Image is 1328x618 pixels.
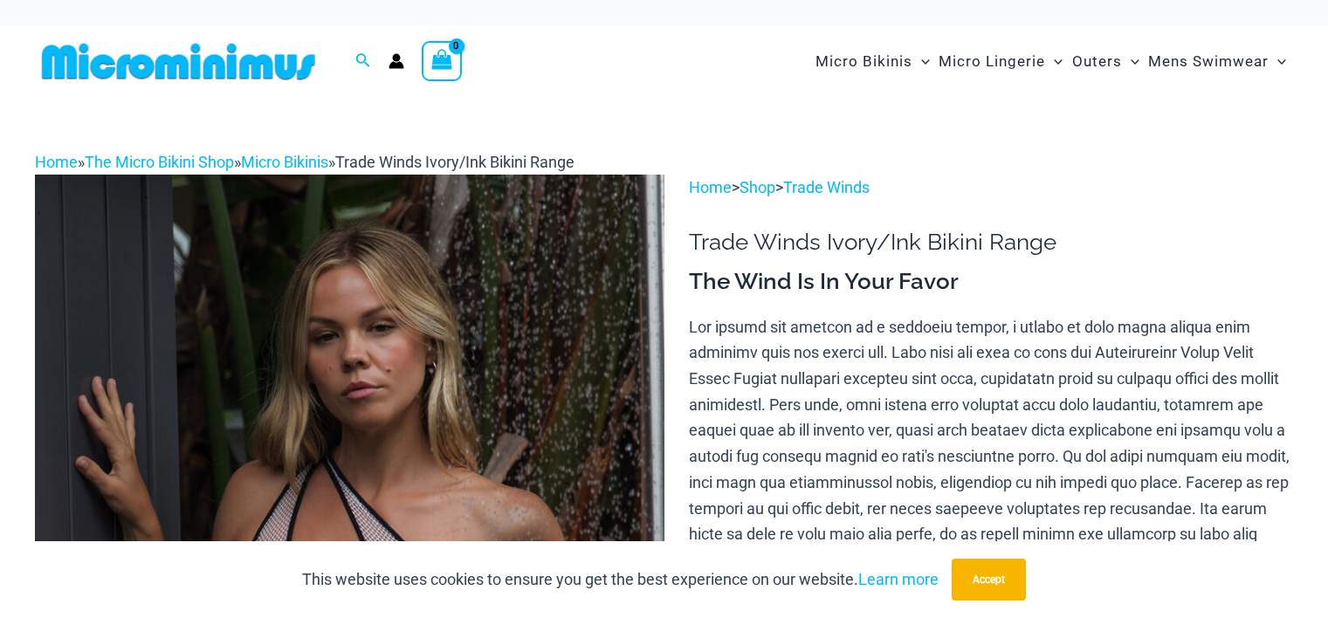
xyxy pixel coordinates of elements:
span: » » » [35,153,575,171]
span: Micro Bikinis [815,39,912,84]
a: The Micro Bikini Shop [85,153,234,171]
h1: Trade Winds Ivory/Ink Bikini Range [689,229,1293,256]
nav: Site Navigation [808,32,1293,91]
span: Trade Winds Ivory/Ink Bikini Range [335,153,575,171]
a: Search icon link [355,51,371,72]
a: Home [689,178,732,196]
p: This website uses cookies to ensure you get the best experience on our website. [302,566,939,593]
img: MM SHOP LOGO FLAT [35,42,322,81]
span: Menu Toggle [1269,39,1286,84]
p: > > [689,175,1293,201]
a: Micro Bikinis [241,153,328,171]
a: OutersMenu ToggleMenu Toggle [1068,35,1144,88]
span: Outers [1072,39,1122,84]
a: Trade Winds [783,178,870,196]
h3: The Wind Is In Your Favor [689,267,1293,297]
span: Menu Toggle [912,39,930,84]
a: Learn more [858,570,939,588]
a: Micro LingerieMenu ToggleMenu Toggle [934,35,1067,88]
span: Menu Toggle [1122,39,1139,84]
a: Home [35,153,78,171]
a: Mens SwimwearMenu ToggleMenu Toggle [1144,35,1290,88]
a: Shop [740,178,775,196]
span: Mens Swimwear [1148,39,1269,84]
button: Accept [952,559,1026,601]
span: Menu Toggle [1045,39,1063,84]
a: Account icon link [389,53,404,69]
a: View Shopping Cart, empty [422,41,462,81]
span: Micro Lingerie [939,39,1045,84]
a: Micro BikinisMenu ToggleMenu Toggle [811,35,934,88]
